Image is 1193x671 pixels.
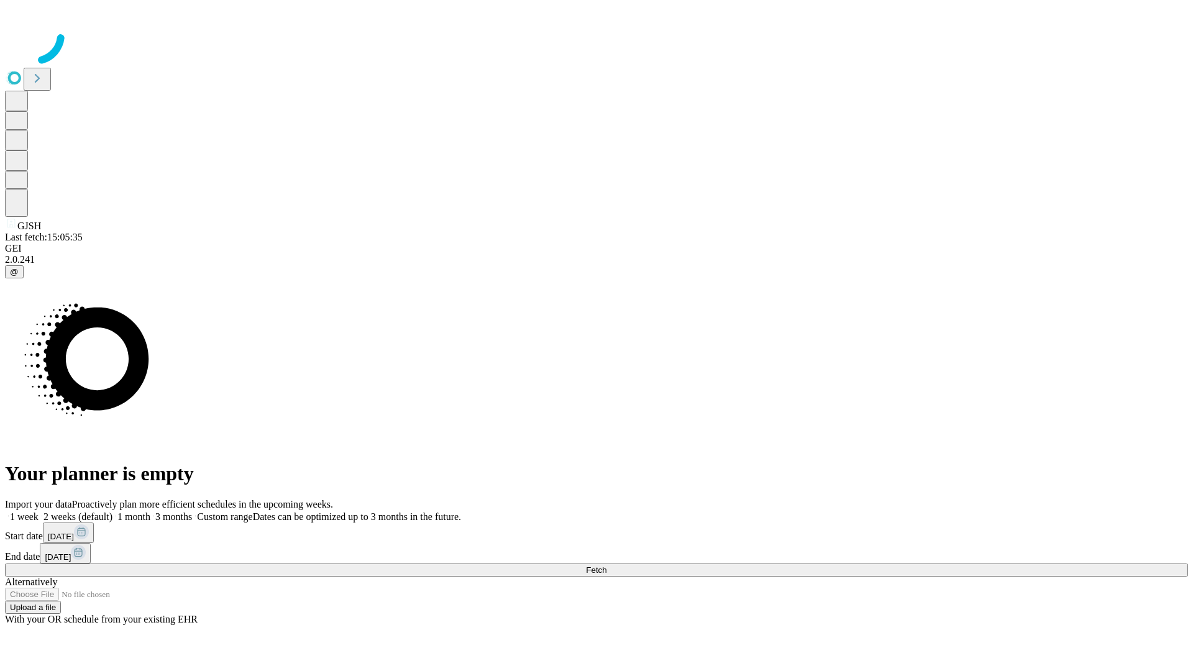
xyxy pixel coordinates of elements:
[43,523,94,543] button: [DATE]
[586,565,606,575] span: Fetch
[5,243,1188,254] div: GEI
[5,254,1188,265] div: 2.0.241
[43,511,112,522] span: 2 weeks (default)
[155,511,192,522] span: 3 months
[117,511,150,522] span: 1 month
[5,462,1188,485] h1: Your planner is empty
[5,564,1188,577] button: Fetch
[5,543,1188,564] div: End date
[5,601,61,614] button: Upload a file
[253,511,461,522] span: Dates can be optimized up to 3 months in the future.
[197,511,252,522] span: Custom range
[5,523,1188,543] div: Start date
[72,499,333,509] span: Proactively plan more efficient schedules in the upcoming weeks.
[40,543,91,564] button: [DATE]
[48,532,74,541] span: [DATE]
[10,267,19,276] span: @
[10,511,39,522] span: 1 week
[5,577,57,587] span: Alternatively
[5,614,198,624] span: With your OR schedule from your existing EHR
[17,221,41,231] span: GJSH
[5,499,72,509] span: Import your data
[45,552,71,562] span: [DATE]
[5,265,24,278] button: @
[5,232,83,242] span: Last fetch: 15:05:35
